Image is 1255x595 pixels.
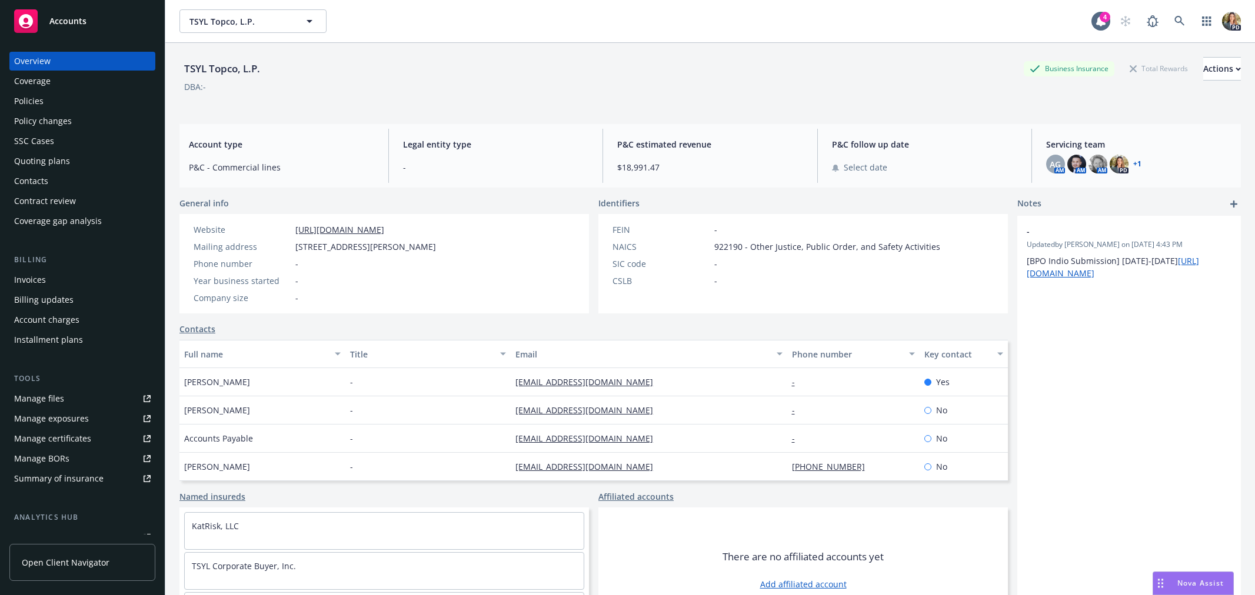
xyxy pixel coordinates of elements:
div: 4 [1100,12,1110,22]
span: - [714,258,717,270]
span: General info [179,197,229,209]
span: - [295,275,298,287]
span: - [714,223,717,236]
span: [PERSON_NAME] [184,404,250,416]
a: [PHONE_NUMBER] [792,461,874,472]
div: Billing [9,254,155,266]
span: Identifiers [598,197,640,209]
div: Coverage [14,72,51,91]
div: SIC code [612,258,710,270]
a: Report a Bug [1141,9,1164,33]
span: - [295,258,298,270]
div: SSC Cases [14,132,54,151]
button: Email [511,340,787,368]
span: [PERSON_NAME] [184,460,250,473]
div: Phone number [194,258,291,270]
a: Coverage gap analysis [9,212,155,230]
a: Contract review [9,192,155,210]
a: Search [1168,9,1191,33]
span: - [350,460,353,473]
div: Manage files [14,389,64,408]
div: Policy changes [14,112,72,131]
span: Accounts [49,16,86,26]
div: Manage exposures [14,409,89,428]
span: P&C follow up date [832,138,1017,151]
button: Nova Assist [1153,571,1234,595]
div: Invoices [14,270,46,289]
a: Policies [9,92,155,111]
div: Summary of insurance [14,469,104,488]
img: photo [1222,12,1241,31]
div: Year business started [194,275,291,287]
button: Phone number [787,340,920,368]
div: Mailing address [194,240,291,253]
a: - [792,405,804,416]
a: Billing updates [9,290,155,309]
span: Legal entity type [403,138,588,151]
span: - [350,404,353,416]
span: Accounts Payable [184,432,253,444]
a: Add affiliated account [760,578,847,590]
a: Policy changes [9,112,155,131]
a: Accounts [9,5,155,38]
button: TSYL Topco, L.P. [179,9,327,33]
button: Full name [179,340,345,368]
a: TSYL Corporate Buyer, Inc. [192,560,296,571]
p: [BPO Indio Submission] [DATE]-[DATE] [1027,255,1231,279]
div: Company size [194,292,291,304]
a: Overview [9,52,155,71]
span: There are no affiliated accounts yet [723,550,884,564]
span: [STREET_ADDRESS][PERSON_NAME] [295,240,436,253]
div: Contacts [14,172,48,190]
a: Installment plans [9,330,155,349]
div: Title [350,348,494,360]
div: Policies [14,92,44,111]
div: Total Rewards [1124,61,1194,76]
img: photo [1067,155,1086,173]
a: Contacts [9,172,155,190]
a: Contacts [179,323,215,335]
span: No [936,432,947,444]
a: add [1227,197,1241,211]
a: Manage certificates [9,429,155,448]
span: - [714,275,717,287]
a: - [792,376,804,387]
div: Account charges [14,310,79,329]
a: +1 [1133,161,1141,168]
div: TSYL Topco, L.P. [179,61,265,76]
a: Manage exposures [9,409,155,428]
span: - [350,432,353,444]
a: [URL][DOMAIN_NAME] [295,224,384,235]
a: Named insureds [179,490,245,503]
a: Coverage [9,72,155,91]
span: Servicing team [1046,138,1231,151]
span: Yes [936,376,950,388]
a: SSC Cases [9,132,155,151]
div: Key contact [924,348,990,360]
a: [EMAIL_ADDRESS][DOMAIN_NAME] [515,433,663,444]
button: Actions [1203,57,1241,81]
a: Manage BORs [9,449,155,468]
span: No [936,460,947,473]
a: [EMAIL_ADDRESS][DOMAIN_NAME] [515,376,663,387]
div: Actions [1203,58,1241,80]
div: FEIN [612,223,710,236]
a: Start snowing [1114,9,1137,33]
a: Manage files [9,389,155,408]
span: - [295,292,298,304]
a: Loss summary generator [9,528,155,547]
div: Business Insurance [1024,61,1114,76]
span: 922190 - Other Justice, Public Order, and Safety Activities [714,240,940,253]
span: - [350,376,353,388]
img: photo [1088,155,1107,173]
span: TSYL Topco, L.P. [189,15,291,28]
img: photo [1110,155,1128,173]
div: Quoting plans [14,152,70,171]
span: Account type [189,138,374,151]
span: AG [1050,158,1061,171]
div: -Updatedby [PERSON_NAME] on [DATE] 4:43 PM[BPO Indio Submission] [DATE]-[DATE][URL][DOMAIN_NAME] [1017,216,1241,289]
div: DBA: - [184,81,206,93]
div: Manage certificates [14,429,91,448]
a: [EMAIL_ADDRESS][DOMAIN_NAME] [515,405,663,416]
